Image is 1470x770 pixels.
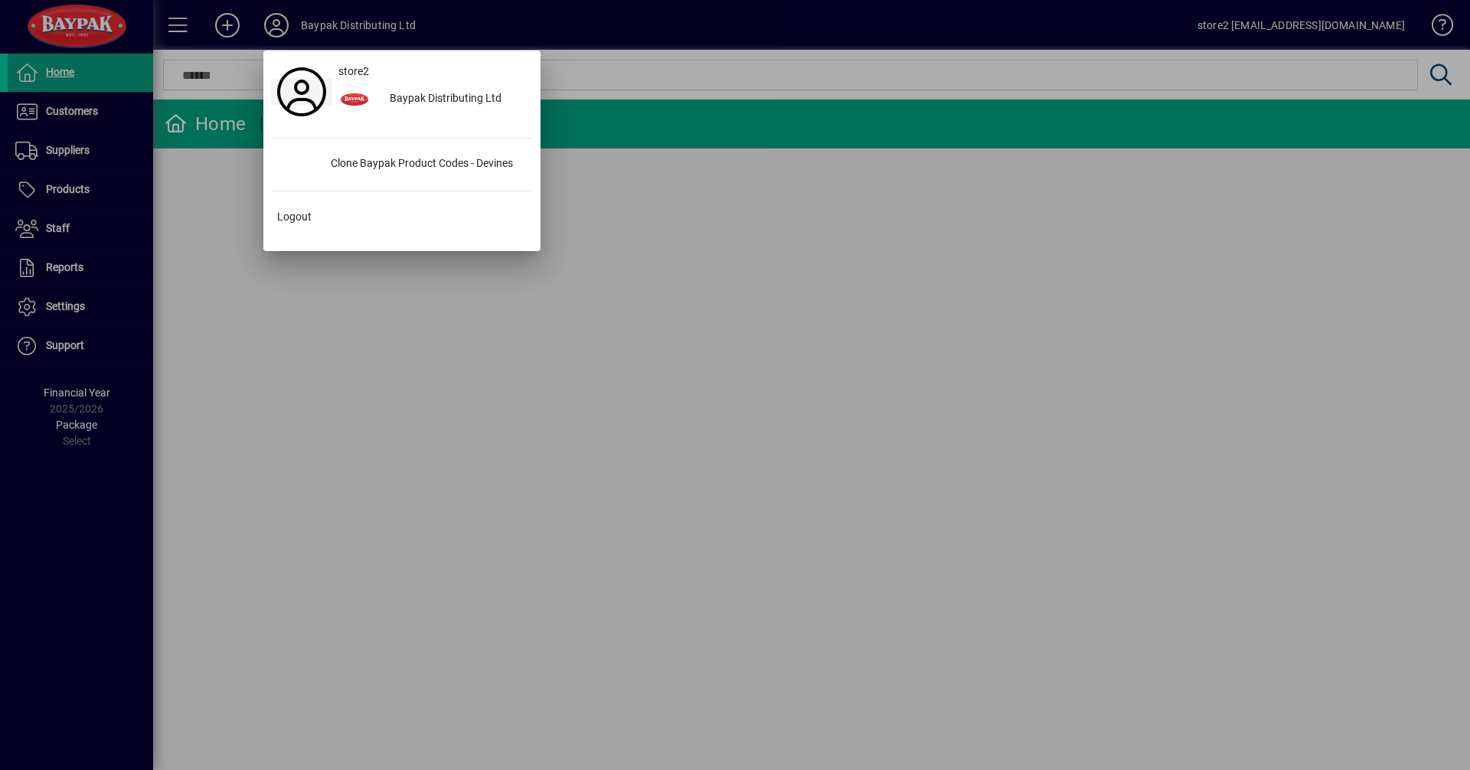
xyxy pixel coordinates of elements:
div: Clone Baypak Product Codes - Devines [318,151,533,178]
button: Logout [271,204,533,231]
a: store2 [332,58,533,86]
a: Profile [271,78,332,106]
button: Clone Baypak Product Codes - Devines [271,151,533,178]
span: store2 [338,64,369,80]
button: Baypak Distributing Ltd [332,86,533,113]
div: Baypak Distributing Ltd [377,86,533,113]
span: Logout [277,209,312,225]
